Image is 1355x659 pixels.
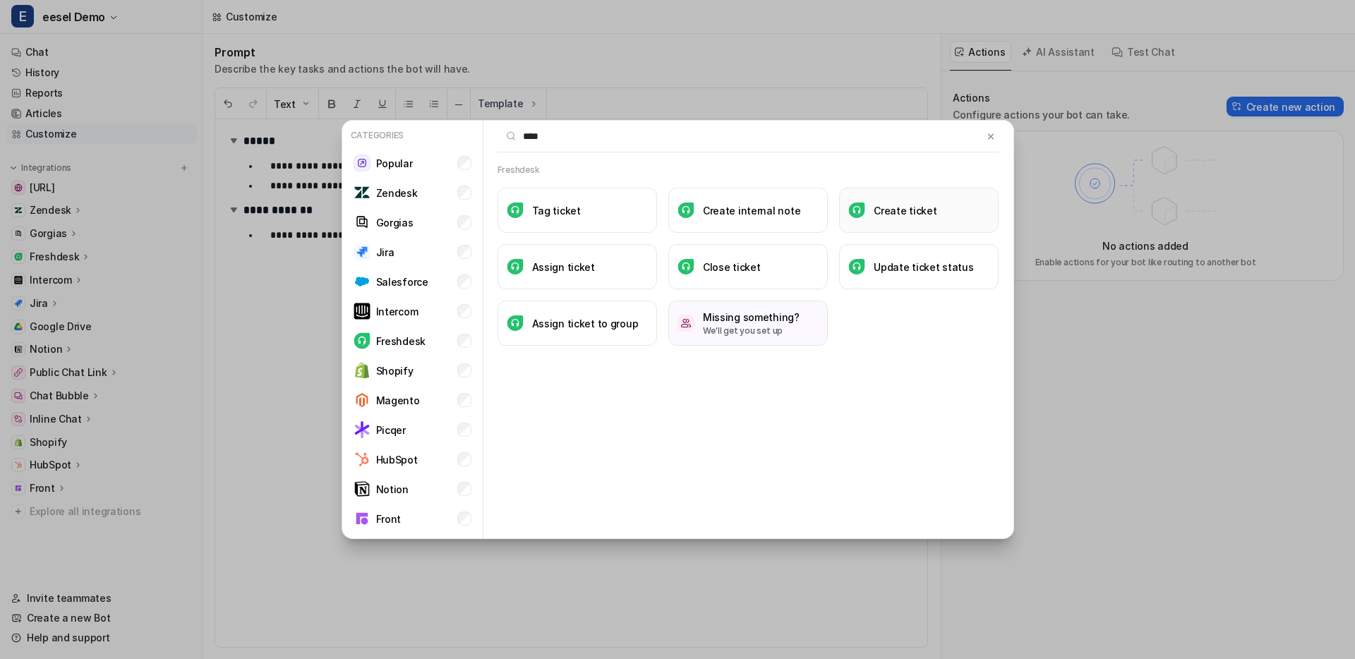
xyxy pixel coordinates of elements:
img: Tag ticket [507,202,524,219]
h3: Assign ticket [532,260,595,274]
h3: Update ticket status [874,260,973,274]
button: Update ticket statusUpdate ticket status [839,244,999,289]
p: Magento [376,393,420,408]
h3: Close ticket [703,260,761,274]
p: Popular [376,156,413,171]
p: Salesforce [376,274,428,289]
h3: Create internal note [703,203,800,218]
img: Create internal note [677,202,694,219]
p: Jira [376,245,395,260]
p: Front [376,512,402,526]
h3: Create ticket [874,203,937,218]
img: Update ticket status [848,259,865,275]
button: Assign ticket to groupAssign ticket to group [498,301,657,346]
h3: Tag ticket [532,203,581,218]
img: /missing-something [677,315,694,332]
img: Assign ticket [507,259,524,275]
p: Gorgias [376,215,414,230]
button: Create internal noteCreate internal note [668,188,828,233]
h3: Missing something? [703,310,800,325]
img: Create ticket [848,202,865,219]
img: Assign ticket to group [507,315,524,332]
p: HubSpot [376,452,418,467]
p: Categories [348,126,477,145]
button: /missing-somethingMissing something?We'll get you set up [668,301,828,346]
button: Assign ticketAssign ticket [498,244,657,289]
h3: Assign ticket to group [532,316,639,331]
button: Close ticketClose ticket [668,244,828,289]
button: Tag ticketTag ticket [498,188,657,233]
h2: Freshdesk [498,164,540,176]
p: Picqer [376,423,406,437]
img: Close ticket [677,259,694,275]
p: We'll get you set up [703,325,800,337]
p: Notion [376,482,409,497]
p: Intercom [376,304,418,319]
button: Create ticketCreate ticket [839,188,999,233]
p: Shopify [376,363,414,378]
p: Freshdesk [376,334,426,349]
p: Zendesk [376,186,418,200]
